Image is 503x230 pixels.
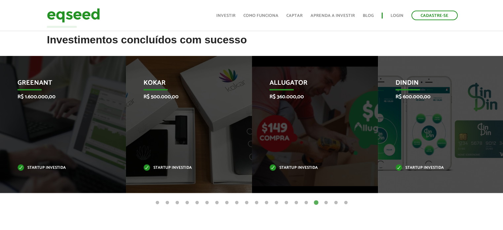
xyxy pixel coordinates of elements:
button: 20 of 20 [343,200,349,206]
img: EqSeed [47,7,100,24]
button: 10 of 20 [243,200,250,206]
button: 3 of 20 [174,200,181,206]
button: 7 of 20 [214,200,220,206]
p: R$ 600.000,00 [396,94,477,100]
a: Como funciona [243,14,278,18]
button: 2 of 20 [164,200,171,206]
p: DinDin [396,79,477,90]
a: Blog [363,14,374,18]
p: Kokar [144,79,225,90]
button: 1 of 20 [154,200,161,206]
a: Investir [216,14,235,18]
button: 15 of 20 [293,200,300,206]
p: Startup investida [396,166,477,170]
button: 11 of 20 [253,200,260,206]
button: 17 of 20 [313,200,319,206]
a: Aprenda a investir [311,14,355,18]
a: Login [391,14,403,18]
button: 19 of 20 [333,200,339,206]
p: Allugator [270,79,351,90]
a: Captar [286,14,303,18]
button: 4 of 20 [184,200,190,206]
p: R$ 360.000,00 [270,94,351,100]
p: Startup investida [270,166,351,170]
button: 12 of 20 [263,200,270,206]
button: 8 of 20 [224,200,230,206]
p: GreenAnt [18,79,99,90]
button: 9 of 20 [233,200,240,206]
button: 14 of 20 [283,200,290,206]
button: 5 of 20 [194,200,200,206]
p: R$ 500.000,00 [144,94,225,100]
p: Startup investida [18,166,99,170]
button: 6 of 20 [204,200,210,206]
h2: Investimentos concluídos com sucesso [47,34,456,56]
p: R$ 1.600.000,00 [18,94,99,100]
p: Startup investida [144,166,225,170]
button: 13 of 20 [273,200,280,206]
button: 16 of 20 [303,200,310,206]
a: Cadastre-se [411,11,458,20]
button: 18 of 20 [323,200,329,206]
